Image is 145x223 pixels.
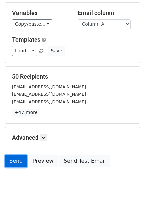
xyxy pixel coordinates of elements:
[48,46,65,56] button: Save
[12,99,86,104] small: [EMAIL_ADDRESS][DOMAIN_NAME]
[12,92,86,97] small: [EMAIL_ADDRESS][DOMAIN_NAME]
[12,73,133,80] h5: 50 Recipients
[5,155,27,167] a: Send
[12,134,133,141] h5: Advanced
[12,9,68,17] h5: Variables
[12,84,86,89] small: [EMAIL_ADDRESS][DOMAIN_NAME]
[59,155,110,167] a: Send Test Email
[29,155,58,167] a: Preview
[12,46,37,56] a: Load...
[12,36,40,43] a: Templates
[12,19,52,29] a: Copy/paste...
[78,9,133,17] h5: Email column
[12,109,40,117] a: +47 more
